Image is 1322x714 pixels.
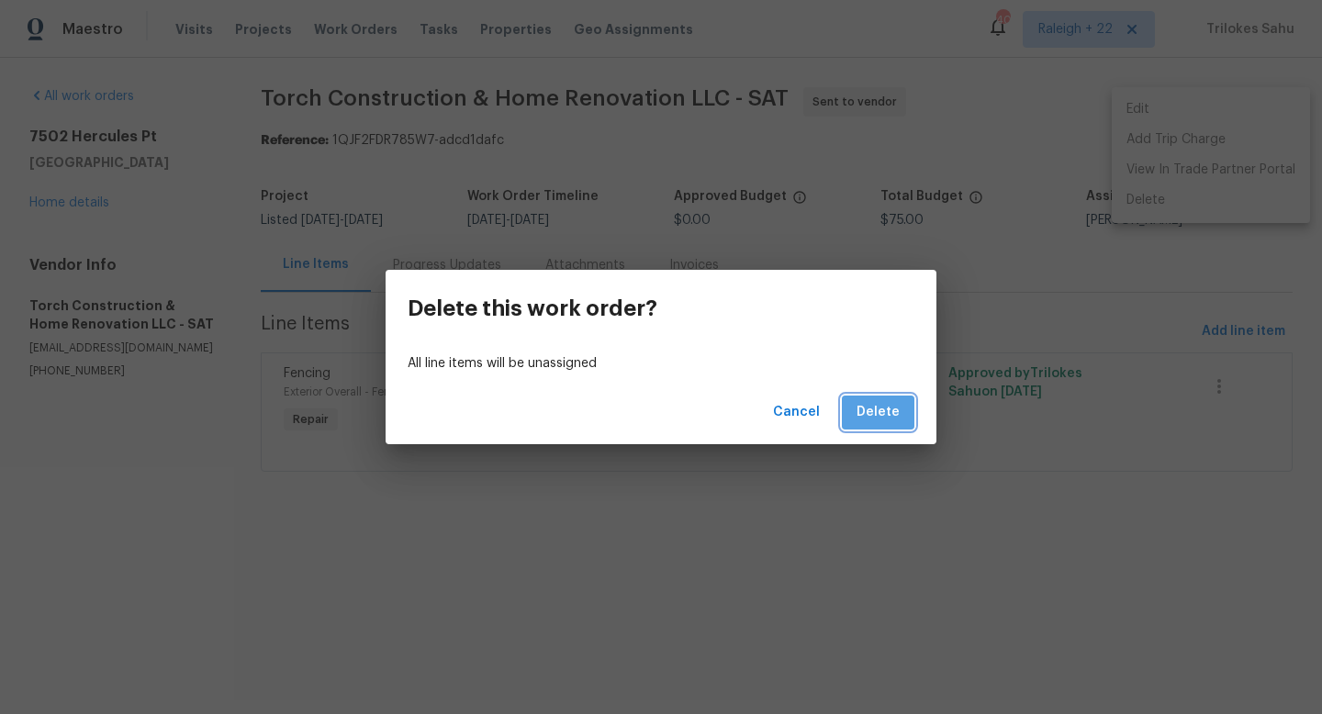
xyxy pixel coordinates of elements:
[766,396,827,430] button: Cancel
[842,396,914,430] button: Delete
[408,354,914,374] p: All line items will be unassigned
[857,401,900,424] span: Delete
[408,296,657,321] h3: Delete this work order?
[773,401,820,424] span: Cancel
